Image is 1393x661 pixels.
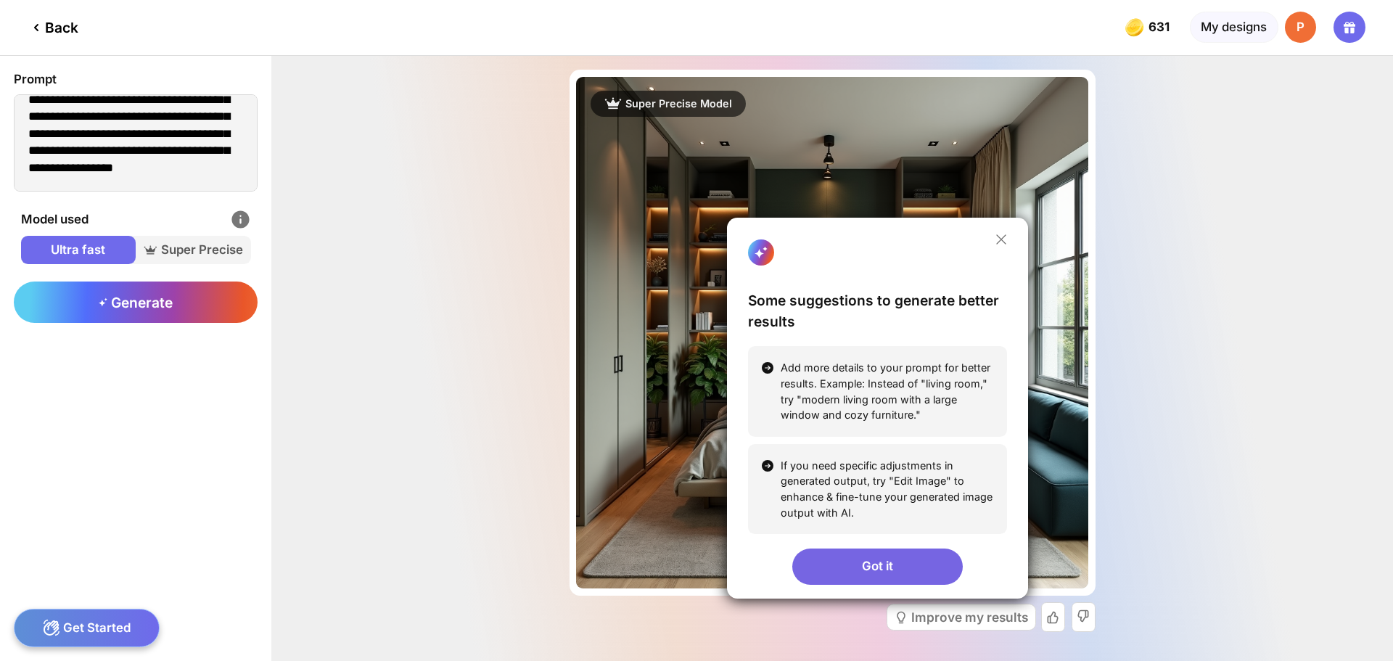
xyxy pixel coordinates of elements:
[28,19,78,36] div: Back
[1285,12,1316,43] div: P
[911,611,1028,623] div: Improve my results
[136,241,250,258] span: Super Precise
[1190,12,1278,43] div: My designs
[748,276,1008,346] div: Some suggestions to generate better results
[14,70,258,89] div: Prompt
[792,549,963,585] div: Got it
[591,91,746,117] div: Super Precise Model
[14,609,160,647] div: Get Started
[21,241,136,258] span: Ultra fast
[781,458,994,520] div: If you need specific adjustments in generated output, try "Edit Image" to enhance & fine-tune you...
[781,360,994,422] div: Add more details to your prompt for better results. Example: Instead of "living room," try "moder...
[99,294,173,311] span: Generate
[1148,20,1172,34] span: 631
[21,209,251,230] div: Model used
